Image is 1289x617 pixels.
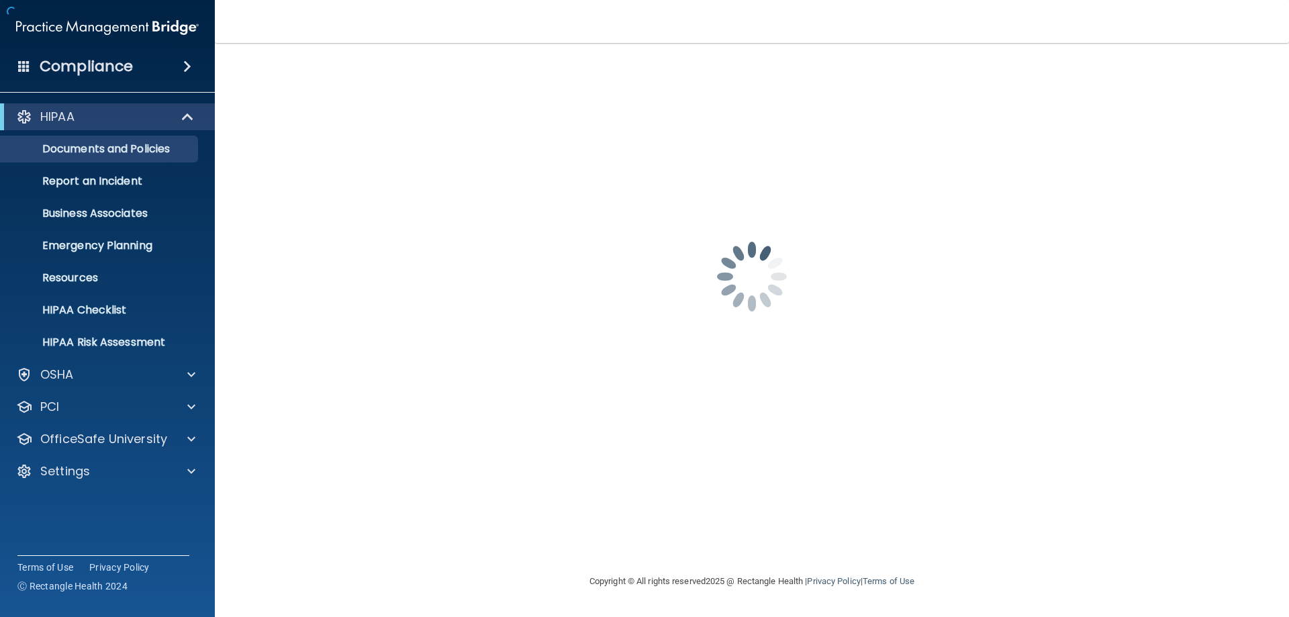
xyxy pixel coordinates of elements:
[16,399,195,415] a: PCI
[17,579,128,593] span: Ⓒ Rectangle Health 2024
[16,431,195,447] a: OfficeSafe University
[863,576,914,586] a: Terms of Use
[16,14,199,41] img: PMB logo
[9,239,192,252] p: Emergency Planning
[17,561,73,574] a: Terms of Use
[9,175,192,188] p: Report an Incident
[40,463,90,479] p: Settings
[9,303,192,317] p: HIPAA Checklist
[9,336,192,349] p: HIPAA Risk Assessment
[9,271,192,285] p: Resources
[40,431,167,447] p: OfficeSafe University
[807,576,860,586] a: Privacy Policy
[507,560,997,603] div: Copyright © All rights reserved 2025 @ Rectangle Health | |
[685,209,819,344] img: spinner.e123f6fc.gif
[40,399,59,415] p: PCI
[9,142,192,156] p: Documents and Policies
[16,463,195,479] a: Settings
[16,109,195,125] a: HIPAA
[9,207,192,220] p: Business Associates
[40,57,133,76] h4: Compliance
[16,367,195,383] a: OSHA
[40,367,74,383] p: OSHA
[40,109,75,125] p: HIPAA
[89,561,150,574] a: Privacy Policy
